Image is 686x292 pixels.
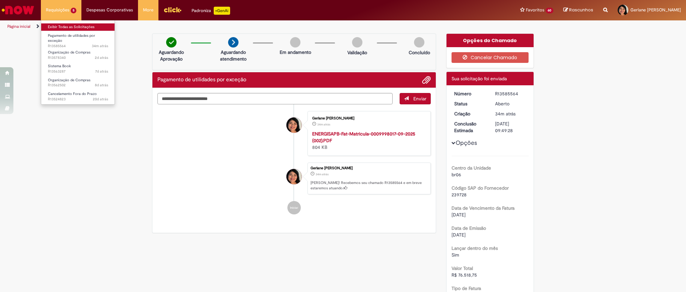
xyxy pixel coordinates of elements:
[95,83,108,88] span: 8d atrás
[452,245,498,251] b: Lançar dentro do mês
[452,76,507,82] span: Sua solicitação foi enviada
[217,49,250,62] p: Aguardando atendimento
[495,100,526,107] div: Aberto
[317,122,330,126] span: 34m atrás
[413,96,426,102] span: Enviar
[5,20,452,33] ul: Trilhas de página
[414,37,424,47] img: img-circle-grey.png
[452,172,461,178] span: br06
[157,93,393,104] textarea: Digite sua mensagem aqui...
[449,100,490,107] dt: Status
[95,83,108,88] time: 24/09/2025 11:25:26
[92,43,108,48] time: 01/10/2025 11:49:25
[7,24,30,29] a: Página inicial
[48,33,95,43] span: Pagamento de utilidades por exceção
[312,130,424,151] div: 804 KB
[48,43,108,49] span: R13585564
[400,93,431,104] button: Enviar
[92,43,108,48] span: 34m atrás
[95,55,108,60] time: 29/09/2025 16:53:00
[95,69,108,74] span: 7d atrás
[93,97,108,102] span: 20d atrás
[157,104,431,221] ul: Histórico de tíquete
[495,90,526,97] div: R13585564
[563,7,593,13] a: Rascunhos
[452,252,459,258] span: Sim
[166,37,177,47] img: check-circle-green.png
[347,49,367,56] p: Validação
[48,97,108,102] span: R13524823
[452,225,486,231] b: Data de Emissão
[352,37,362,47] img: img-circle-grey.png
[526,7,544,13] span: Favoritos
[312,116,424,120] div: Gerlane [PERSON_NAME]
[41,20,115,105] ul: Requisições
[452,272,477,278] span: R$ 76.518,75
[452,192,467,198] span: 239728
[452,212,466,218] span: [DATE]
[409,49,430,56] p: Concluído
[317,122,330,126] time: 01/10/2025 11:49:22
[546,8,553,13] span: 60
[155,49,188,62] p: Aguardando Aprovação
[86,7,133,13] span: Despesas Corporativas
[48,64,71,69] span: Sistema Book
[452,185,509,191] b: Código SAP do Fornecedor
[95,55,108,60] span: 2d atrás
[316,172,329,176] span: 34m atrás
[280,49,311,56] p: Em andamento
[41,90,115,103] a: Aberto R13524823 : Cancelamento Fora do Prazo
[46,7,69,13] span: Requisições
[228,37,238,47] img: arrow-next.png
[48,69,108,74] span: R13563287
[452,265,473,271] b: Valor Total
[290,37,300,47] img: img-circle-grey.png
[447,34,534,47] div: Opções do Chamado
[449,120,490,134] dt: Conclusão Estimada
[311,180,427,191] p: [PERSON_NAME]! Recebemos seu chamado R13585564 e em breve estaremos atuando.
[495,111,516,117] span: 34m atrás
[41,77,115,89] a: Aberto R13562502 : Organização de Compras
[41,63,115,75] a: Aberto R13563287 : Sistema Book
[452,165,491,171] b: Centro da Unidade
[143,7,153,13] span: More
[569,7,593,13] span: Rascunhos
[452,52,529,63] button: Cancelar Chamado
[452,205,514,211] b: Data de Vencimento da Fatura
[495,110,526,117] div: 01/10/2025 11:49:24
[192,7,230,15] div: Padroniza
[452,232,466,238] span: [DATE]
[312,131,415,143] a: ENERGISAPB-Fat-Matricula-0009998017-09-2025 (002).PDF
[495,111,516,117] time: 01/10/2025 11:49:24
[449,90,490,97] dt: Número
[48,91,97,96] span: Cancelamento Fora do Prazo
[422,76,431,84] button: Adicionar anexos
[157,77,246,83] h2: Pagamento de utilidades por exceção Histórico de tíquete
[630,7,681,13] span: Gerlane [PERSON_NAME]
[452,285,481,291] b: Tipo de Fatura
[48,78,90,83] span: Organização de Compras
[95,69,108,74] time: 24/09/2025 14:29:54
[48,50,90,55] span: Organização de Compras
[449,110,490,117] dt: Criação
[157,163,431,195] li: Gerlane Raimundo Da Silva
[311,166,427,170] div: Gerlane [PERSON_NAME]
[41,49,115,61] a: Aberto R13578340 : Organização de Compras
[48,83,108,88] span: R13562502
[41,32,115,46] a: Aberto R13585564 : Pagamento de utilidades por exceção
[214,7,230,15] p: +GenAi
[93,97,108,102] time: 11/09/2025 17:46:01
[286,169,302,184] div: Gerlane Raimundo Da Silva
[41,23,115,31] a: Exibir Todas as Solicitações
[163,5,182,15] img: click_logo_yellow_360x200.png
[48,55,108,61] span: R13578340
[286,117,302,133] div: Gerlane Raimundo Da Silva
[71,8,76,13] span: 5
[495,120,526,134] div: [DATE] 09:49:28
[316,172,329,176] time: 01/10/2025 11:49:24
[1,3,35,17] img: ServiceNow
